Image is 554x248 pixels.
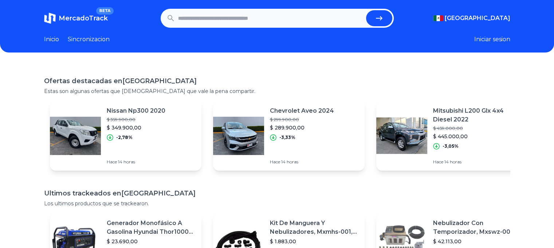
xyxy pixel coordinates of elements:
[44,12,108,24] a: MercadoTrackBETA
[376,110,427,161] img: Featured image
[44,35,59,44] a: Inicio
[68,35,110,44] a: Sincronizacion
[50,110,101,161] img: Featured image
[270,219,359,236] p: Kit De Manguera Y Nebulizadores, Mxmhs-001, 6m, 6 Tees, 8 Bo
[107,106,165,115] p: Nissan Np300 2020
[445,14,510,23] span: [GEOGRAPHIC_DATA]
[107,159,165,165] p: Hace 14 horas
[44,76,510,86] h1: Ofertas destacadas en [GEOGRAPHIC_DATA]
[107,124,165,131] p: $ 349.900,00
[433,14,510,23] button: [GEOGRAPHIC_DATA]
[44,88,510,95] p: Estas son algunas ofertas que [DEMOGRAPHIC_DATA] que vale la pena compartir.
[433,15,443,21] img: Mexico
[270,159,334,165] p: Hace 14 horas
[270,106,334,115] p: Chevrolet Aveo 2024
[107,238,196,245] p: $ 23.690,00
[50,101,201,171] a: Featured imageNissan Np300 2020$ 359.900,00$ 349.900,00-2,78%Hace 14 horas
[96,7,113,15] span: BETA
[279,135,295,140] p: -3,33%
[213,110,264,161] img: Featured image
[44,12,56,24] img: MercadoTrack
[44,200,510,207] p: Los ultimos productos que se trackearon.
[107,117,165,123] p: $ 359.900,00
[433,219,522,236] p: Nebulizador Con Temporizador, Mxswz-009, 50m, 40 Boquillas
[59,14,108,22] span: MercadoTrack
[433,159,522,165] p: Hace 14 horas
[213,101,365,171] a: Featured imageChevrolet Aveo 2024$ 299.900,00$ 289.900,00-3,33%Hace 14 horas
[270,124,334,131] p: $ 289.900,00
[44,188,510,198] h1: Ultimos trackeados en [GEOGRAPHIC_DATA]
[107,219,196,236] p: Generador Monofásico A Gasolina Hyundai Thor10000 P 11.5 Kw
[443,143,459,149] p: -3,05%
[433,133,522,140] p: $ 445.000,00
[116,135,133,140] p: -2,78%
[433,125,522,131] p: $ 459.000,00
[270,117,334,123] p: $ 299.900,00
[270,238,359,245] p: $ 1.883,00
[474,35,510,44] button: Iniciar sesion
[376,101,528,171] a: Featured imageMitsubishi L200 Glx 4x4 Diesel 2022$ 459.000,00$ 445.000,00-3,05%Hace 14 horas
[433,238,522,245] p: $ 42.113,00
[433,106,522,124] p: Mitsubishi L200 Glx 4x4 Diesel 2022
